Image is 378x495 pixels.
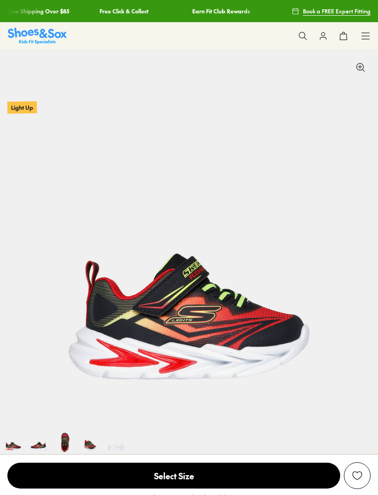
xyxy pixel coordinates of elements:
img: 7-551158_1 [77,428,103,454]
p: Light Up [7,101,37,113]
span: Select Size [7,463,340,489]
button: Select Size [7,462,340,489]
a: Shoes & Sox [8,28,67,44]
img: 5-551156_1 [26,428,52,454]
span: Book a FREE Expert Fitting [303,7,371,15]
button: Add to Wishlist [344,462,371,489]
img: 8-551159_1 [103,428,129,454]
img: 6-551157_1 [52,428,77,454]
img: SNS_Logo_Responsive.svg [8,28,67,44]
a: Book a FREE Expert Fitting [292,3,371,19]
